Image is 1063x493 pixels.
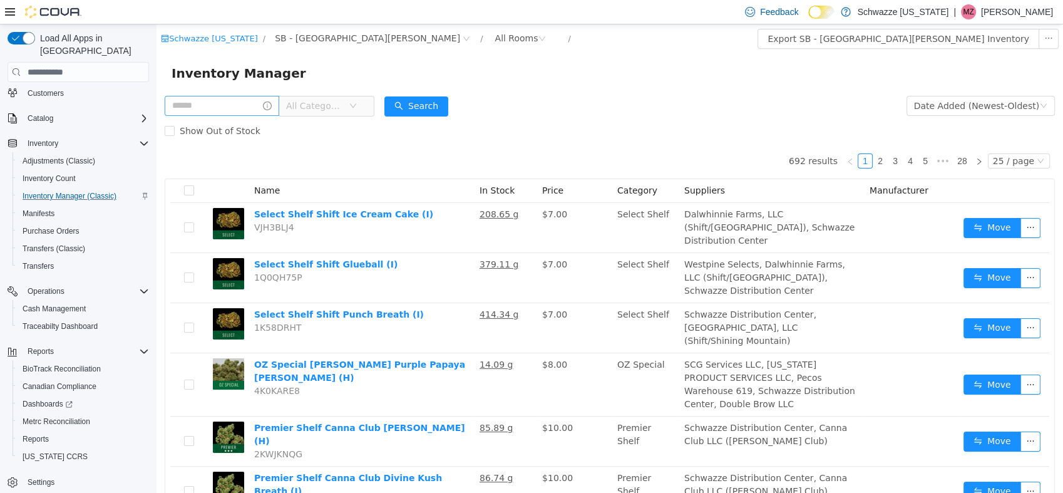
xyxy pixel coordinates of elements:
[18,171,149,186] span: Inventory Count
[18,206,59,221] a: Manifests
[864,407,884,427] button: icon: ellipsis
[23,209,54,219] span: Manifests
[864,350,884,370] button: icon: ellipsis
[807,407,865,427] button: icon: swapMove
[883,78,891,86] i: icon: down
[632,129,681,144] li: 692 results
[4,9,101,19] a: icon: shopSchwazze [US_STATE]
[18,101,109,112] span: Show Out of Stock
[686,129,701,144] li: Previous Page
[228,72,292,92] button: icon: searchSearch
[18,206,149,221] span: Manifests
[746,129,761,144] li: 4
[456,179,523,229] td: Select Shelf
[23,344,59,359] button: Reports
[13,378,154,395] button: Canadian Compliance
[382,11,389,18] i: icon: close-circle
[13,152,154,170] button: Adjustments (Classic)
[857,4,948,19] p: Schwazze [US_STATE]
[98,449,285,472] a: Premier Shelf Canna Club Divine Kush Breath (I)
[386,161,407,171] span: Price
[28,88,64,98] span: Customers
[713,161,772,171] span: Manufacturer
[776,129,796,144] li: Next 5 Pages
[702,130,716,143] a: 1
[18,319,103,334] a: Traceabilty Dashboard
[98,235,241,245] a: Select Shelf Shift Glueball (I)
[601,4,883,24] button: Export SB - [GEOGRAPHIC_DATA][PERSON_NAME] Inventory
[13,430,154,448] button: Reports
[23,191,116,201] span: Inventory Manager (Classic)
[18,241,90,256] a: Transfers (Classic)
[864,294,884,314] button: icon: ellipsis
[13,205,154,222] button: Manifests
[18,432,54,447] a: Reports
[4,10,13,18] i: icon: shop
[324,9,326,19] span: /
[23,452,88,462] span: [US_STATE] CCRS
[323,185,362,195] u: 208.65 g
[323,398,356,408] u: 85.89 g
[18,414,95,429] a: Metrc Reconciliation
[106,77,115,86] i: icon: info-circle
[56,234,88,265] img: Select Shelf Shift Glueball (I) hero shot
[3,283,154,300] button: Operations
[13,170,154,187] button: Inventory Count
[864,194,884,214] button: icon: ellipsis
[18,449,149,464] span: Washington CCRS
[130,75,187,88] span: All Categories
[882,4,902,24] button: icon: ellipsis
[528,449,691,472] span: Schwazze Distribution Center, Canna Club LLC ([PERSON_NAME] Club)
[23,111,149,126] span: Catalog
[15,39,157,59] span: Inventory Manager
[386,235,411,245] span: $7.00
[193,78,200,86] i: icon: down
[13,257,154,275] button: Transfers
[3,473,154,491] button: Settings
[953,4,956,19] p: |
[56,447,88,479] img: Premier Shelf Canna Club Divine Kush Breath (I) hero shot
[56,184,88,215] img: Select Shelf Shift Ice Cream Cake (I) hero shot
[797,130,814,143] a: 28
[807,457,865,477] button: icon: swapMove
[963,4,973,19] span: MZ
[18,153,149,169] span: Adjustments (Classic)
[747,130,761,143] a: 4
[23,399,73,409] span: Dashboards
[13,395,154,413] a: Dashboards
[13,222,154,240] button: Purchase Orders
[3,135,154,152] button: Inventory
[23,244,85,254] span: Transfers (Classic)
[23,475,59,490] a: Settings
[3,343,154,360] button: Reports
[56,397,88,428] img: Premier Shelf Canna Club Gary Payton (H) hero shot
[961,4,976,19] div: Michael Zink
[23,434,49,444] span: Reports
[18,379,149,394] span: Canadian Compliance
[13,240,154,257] button: Transfers (Classic)
[717,130,731,143] a: 2
[23,417,90,427] span: Metrc Reconciliation
[23,174,76,184] span: Inventory Count
[819,133,826,141] i: icon: right
[796,129,815,144] li: 28
[18,259,149,274] span: Transfers
[18,171,81,186] a: Inventory Count
[864,457,884,477] button: icon: ellipsis
[528,161,568,171] span: Suppliers
[28,346,54,356] span: Reports
[23,86,69,101] a: Customers
[13,187,154,205] button: Inventory Manager (Classic)
[808,6,834,19] input: Dark Mode
[807,294,865,314] button: icon: swapMove
[18,189,121,204] a: Inventory Manager (Classic)
[528,398,691,422] span: Schwazze Distribution Center, Canna Club LLC ([PERSON_NAME] Club)
[23,304,86,314] span: Cash Management
[18,361,106,376] a: BioTrack Reconciliation
[98,335,309,358] a: OZ Special [PERSON_NAME] Purple Papaya [PERSON_NAME] (H)
[23,156,95,166] span: Adjustments (Classic)
[323,335,356,345] u: 14.09 g
[880,133,888,142] i: icon: down
[323,235,362,245] u: 379.11 g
